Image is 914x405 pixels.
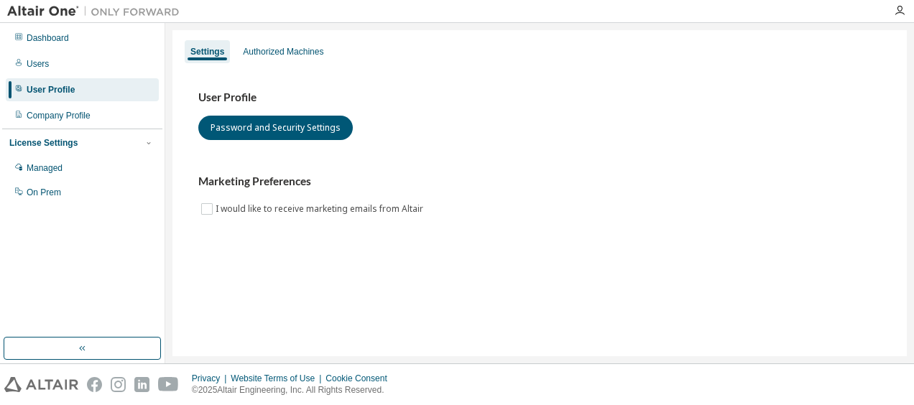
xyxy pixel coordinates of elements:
[231,373,326,384] div: Website Terms of Use
[87,377,102,392] img: facebook.svg
[326,373,395,384] div: Cookie Consent
[158,377,179,392] img: youtube.svg
[7,4,187,19] img: Altair One
[243,46,323,57] div: Authorized Machines
[4,377,78,392] img: altair_logo.svg
[198,116,353,140] button: Password and Security Settings
[27,162,63,174] div: Managed
[27,110,91,121] div: Company Profile
[111,377,126,392] img: instagram.svg
[27,58,49,70] div: Users
[9,137,78,149] div: License Settings
[192,373,231,384] div: Privacy
[192,384,396,396] p: © 2025 Altair Engineering, Inc. All Rights Reserved.
[27,187,61,198] div: On Prem
[198,174,881,189] h3: Marketing Preferences
[27,32,69,44] div: Dashboard
[216,200,426,218] label: I would like to receive marketing emails from Altair
[27,84,75,96] div: User Profile
[134,377,149,392] img: linkedin.svg
[190,46,224,57] div: Settings
[198,90,881,105] h3: User Profile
